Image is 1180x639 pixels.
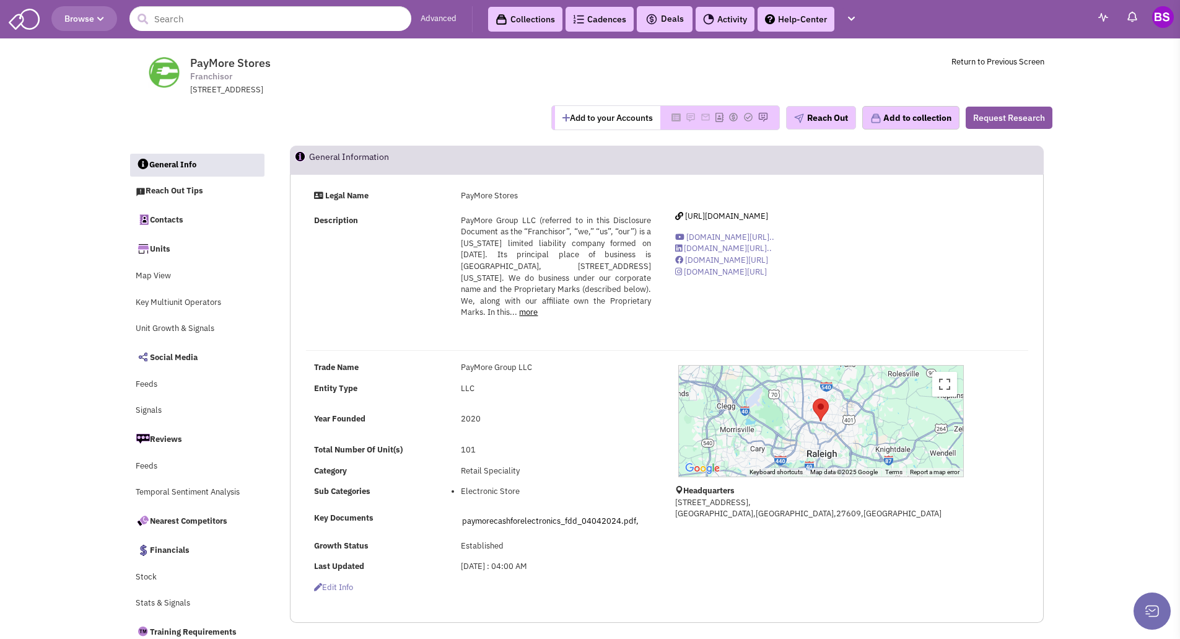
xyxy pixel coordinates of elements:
[862,106,959,130] button: Add to collection
[496,14,507,25] img: icon-collection-lavender-black.svg
[9,6,40,30] img: SmartAdmin
[314,513,374,523] b: Key Documents
[685,255,768,265] span: [DOMAIN_NAME][URL]
[951,56,1044,67] a: Return to Previous Screen
[314,486,370,496] b: Sub Categories
[314,582,353,593] span: Edit info
[421,13,457,25] a: Advanced
[129,291,264,315] a: Key Multiunit Operators
[129,566,264,589] a: Stock
[703,14,714,25] img: Activity.png
[686,112,696,122] img: Please add to your accounts
[314,413,365,424] b: Year Founded
[190,84,514,96] div: [STREET_ADDRESS]
[314,561,364,571] b: Last Updated
[932,372,957,397] button: Toggle fullscreen view
[675,243,772,253] a: [DOMAIN_NAME][URL]..
[314,540,369,551] b: Growth Status
[675,211,768,221] a: [URL][DOMAIN_NAME]
[462,516,639,526] a: paymorecashforelectronics_fdd_04042024.pdf,
[683,485,735,496] b: Headquarters
[675,497,966,520] p: [STREET_ADDRESS], [GEOGRAPHIC_DATA],[GEOGRAPHIC_DATA],27609,[GEOGRAPHIC_DATA]
[794,113,804,123] img: plane.png
[645,13,684,24] span: Deals
[453,413,658,425] div: 2020
[453,383,658,395] div: LLC
[566,7,634,32] a: Cadences
[682,461,723,477] a: Open this area in Google Maps (opens a new window)
[314,362,359,372] b: Trade Name
[645,12,658,27] img: icon-deals.svg
[675,267,767,277] a: [DOMAIN_NAME][URL]
[682,461,723,477] img: Google
[701,112,710,122] img: Please add to your accounts
[129,236,264,262] a: Units
[129,180,264,203] a: Reach Out Tips
[686,232,774,242] span: [DOMAIN_NAME][URL]..
[810,469,878,475] span: Map data ©2025 Google
[786,106,856,130] button: Reach Out
[519,307,538,317] a: more
[488,7,562,32] a: Collections
[885,469,902,475] a: Terms
[765,14,775,24] img: help.png
[309,146,389,174] h2: General Information
[314,215,358,226] strong: Description
[129,265,264,288] a: Map View
[758,112,768,122] img: Please add to your accounts
[675,255,768,265] a: [DOMAIN_NAME][URL]
[910,469,959,475] a: Report a map error
[51,6,117,31] button: Browse
[870,113,881,124] img: icon-collection-lavender.png
[129,373,264,397] a: Feeds
[728,112,738,122] img: Please add to your accounts
[685,211,768,221] span: [URL][DOMAIN_NAME]
[129,592,264,615] a: Stats & Signals
[461,215,650,318] span: PayMore Group LLC (referred to in this Disclosure Document as the “Franchisor”, “we,” “us”, “our”...
[129,537,264,563] a: Financials
[453,540,658,552] div: Established
[675,232,774,242] a: [DOMAIN_NAME][URL]..
[129,206,264,232] a: Contacts
[696,7,754,32] a: Activity
[684,267,767,277] span: [DOMAIN_NAME][URL]
[129,426,264,452] a: Reviews
[64,13,104,24] span: Browse
[453,561,658,573] div: [DATE] : 04:00 AM
[453,362,658,374] div: PayMore Group LLC
[461,486,650,498] li: Electronic Store
[684,243,772,253] span: [DOMAIN_NAME][URL]..
[453,444,658,456] div: 101
[314,444,403,455] b: Total Number Of Unit(s)
[130,154,265,177] a: General Info
[129,6,411,31] input: Search
[555,106,660,130] button: Add to your Accounts
[453,465,658,477] div: Retail Speciality
[129,508,264,534] a: Nearest Competitors
[813,399,829,421] div: PayMore Stores
[1152,6,1174,28] img: Bob Saunders
[129,399,264,423] a: Signals
[642,11,688,27] button: Deals
[325,190,369,201] strong: Legal Name
[129,344,264,370] a: Social Media
[129,317,264,341] a: Unit Growth & Signals
[573,15,584,24] img: Cadences_logo.png
[743,112,753,122] img: Please add to your accounts
[190,70,232,83] span: Franchisor
[453,190,658,202] div: PayMore Stores
[314,465,347,476] b: Category
[190,56,271,70] span: PayMore Stores
[966,107,1052,129] button: Request Research
[314,383,357,394] b: Entity Type
[129,481,264,505] a: Temporal Sentiment Analysis
[758,7,834,32] a: Help-Center
[750,468,803,477] button: Keyboard shortcuts
[129,455,264,478] a: Feeds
